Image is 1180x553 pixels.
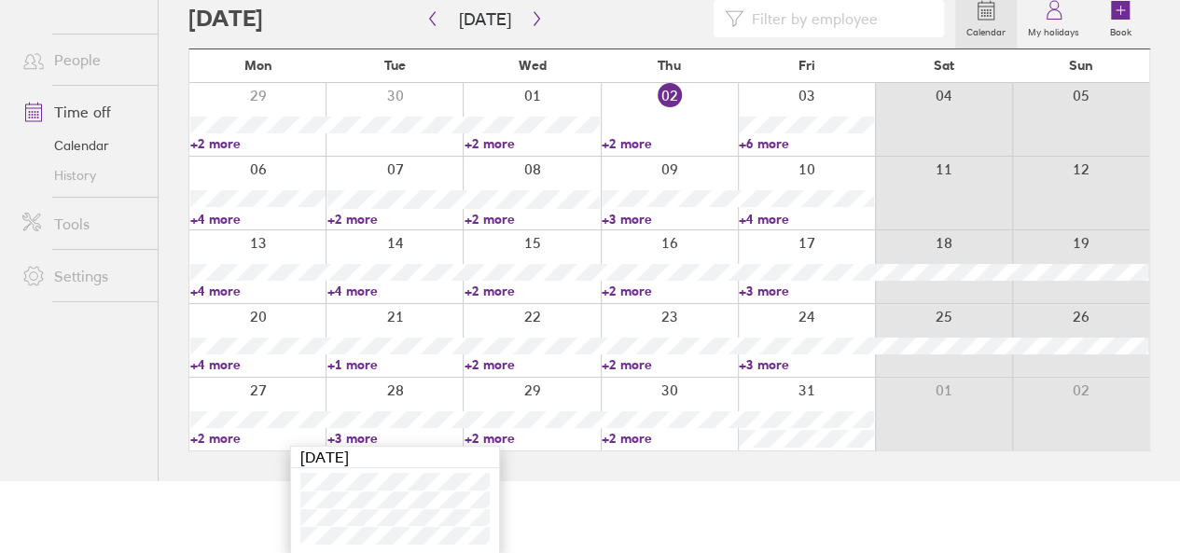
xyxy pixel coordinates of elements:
[7,257,158,295] a: Settings
[7,41,158,78] a: People
[519,58,547,73] span: Wed
[1017,21,1090,38] label: My holidays
[658,58,681,73] span: Thu
[955,21,1017,38] label: Calendar
[444,4,526,35] button: [DATE]
[739,135,874,152] a: +6 more
[243,58,271,73] span: Mon
[602,283,737,299] a: +2 more
[465,211,600,228] a: +2 more
[602,356,737,373] a: +2 more
[190,283,326,299] a: +4 more
[465,135,600,152] a: +2 more
[602,135,737,152] a: +2 more
[190,135,326,152] a: +2 more
[327,430,463,447] a: +3 more
[934,58,954,73] span: Sat
[465,283,600,299] a: +2 more
[7,205,158,242] a: Tools
[602,211,737,228] a: +3 more
[7,131,158,160] a: Calendar
[1069,58,1093,73] span: Sun
[190,211,326,228] a: +4 more
[327,356,463,373] a: +1 more
[465,356,600,373] a: +2 more
[739,283,874,299] a: +3 more
[739,356,874,373] a: +3 more
[7,93,158,131] a: Time off
[327,283,463,299] a: +4 more
[384,58,406,73] span: Tue
[190,430,326,447] a: +2 more
[1099,21,1143,38] label: Book
[291,447,499,468] div: [DATE]
[327,211,463,228] a: +2 more
[798,58,815,73] span: Fri
[465,430,600,447] a: +2 more
[743,1,933,36] input: Filter by employee
[739,211,874,228] a: +4 more
[602,430,737,447] a: +2 more
[7,160,158,190] a: History
[190,356,326,373] a: +4 more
